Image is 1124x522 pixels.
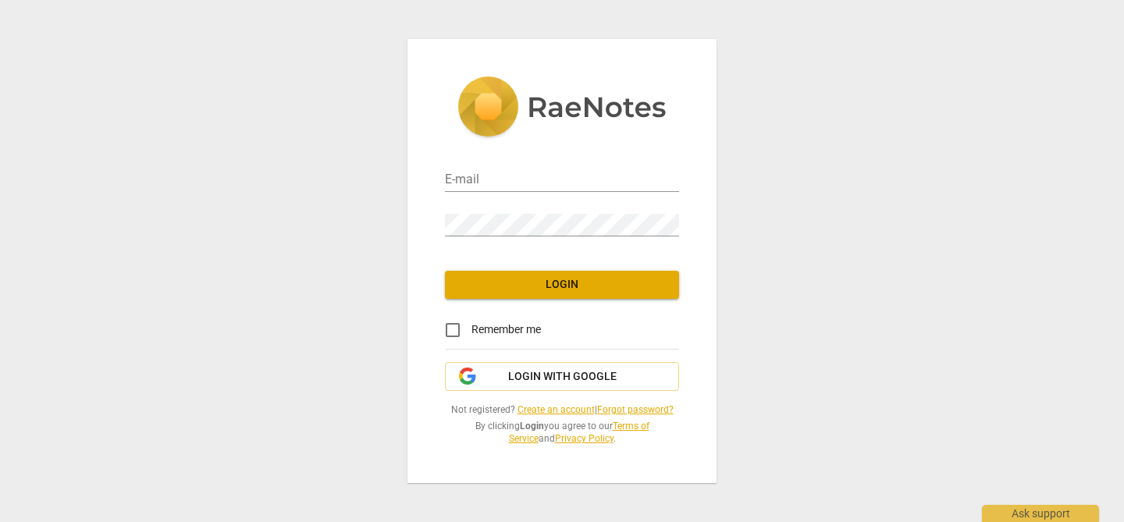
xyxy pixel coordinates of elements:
a: Forgot password? [597,404,674,415]
span: By clicking you agree to our and . [445,420,679,446]
span: Login with Google [508,369,617,385]
b: Login [520,421,544,431]
a: Create an account [518,404,595,415]
button: Login with Google [445,362,679,392]
button: Login [445,271,679,299]
span: Login [457,277,667,293]
div: Ask support [982,505,1099,522]
span: Remember me [471,321,541,338]
span: Not registered? | [445,403,679,417]
img: 5ac2273c67554f335776073100b6d88f.svg [457,76,667,140]
a: Privacy Policy [555,433,614,444]
a: Terms of Service [509,421,649,445]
